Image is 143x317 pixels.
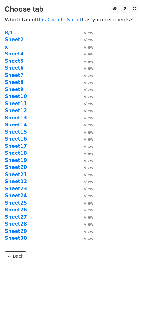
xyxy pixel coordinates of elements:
[78,186,93,192] a: View
[78,200,93,206] a: View
[5,65,23,71] a: Sheet6
[5,143,27,149] a: Sheet17
[78,193,93,199] a: View
[84,236,93,241] small: View
[5,51,23,57] strong: Sheet4
[5,186,27,192] strong: Sheet23
[84,172,93,177] small: View
[78,143,93,149] a: View
[78,94,93,99] a: View
[5,30,13,36] a: 8/1
[5,158,27,163] a: Sheet19
[5,228,27,234] a: Sheet29
[78,65,93,71] a: View
[5,37,23,43] a: Sheet2
[84,158,93,163] small: View
[78,214,93,220] a: View
[78,150,93,156] a: View
[84,215,93,220] small: View
[5,16,138,23] p: Which tab of has your recipients?
[84,101,93,106] small: View
[78,101,93,107] a: View
[78,58,93,64] a: View
[5,193,27,199] strong: Sheet24
[5,251,26,261] a: ← Back
[84,137,93,141] small: View
[78,179,93,184] a: View
[5,72,23,78] a: Sheet7
[5,5,138,14] h3: Choose tab
[37,17,82,23] a: this Google Sheet
[5,172,27,177] a: Sheet21
[78,72,93,78] a: View
[84,108,93,113] small: View
[5,179,27,184] a: Sheet22
[84,130,93,135] small: View
[78,44,93,50] a: View
[84,151,93,156] small: View
[78,87,93,92] a: View
[78,136,93,142] a: View
[5,58,23,64] a: Sheet5
[84,73,93,78] small: View
[84,201,93,205] small: View
[5,200,27,206] a: Sheet25
[78,115,93,121] a: View
[84,123,93,127] small: View
[5,164,27,170] strong: Sheet20
[84,94,93,99] small: View
[5,87,23,92] strong: Sheet9
[78,108,93,113] a: View
[84,165,93,170] small: View
[84,59,93,64] small: View
[78,79,93,85] a: View
[78,158,93,163] a: View
[78,172,93,177] a: View
[5,207,27,213] strong: Sheet26
[84,179,93,184] small: View
[5,129,27,135] a: Sheet15
[84,87,93,92] small: View
[5,108,27,113] a: Sheet12
[5,115,27,121] a: Sheet13
[78,122,93,128] a: View
[84,208,93,212] small: View
[5,150,27,156] a: Sheet18
[5,44,8,50] a: x
[5,94,27,99] a: Sheet10
[5,122,27,128] a: Sheet14
[5,221,27,227] strong: Sheet28
[5,79,23,85] a: Sheet8
[78,37,93,43] a: View
[84,187,93,191] small: View
[84,80,93,85] small: View
[78,228,93,234] a: View
[84,229,93,234] small: View
[78,164,93,170] a: View
[84,222,93,227] small: View
[78,51,93,57] a: View
[84,193,93,198] small: View
[78,30,93,36] a: View
[5,214,27,220] a: Sheet27
[78,129,93,135] a: View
